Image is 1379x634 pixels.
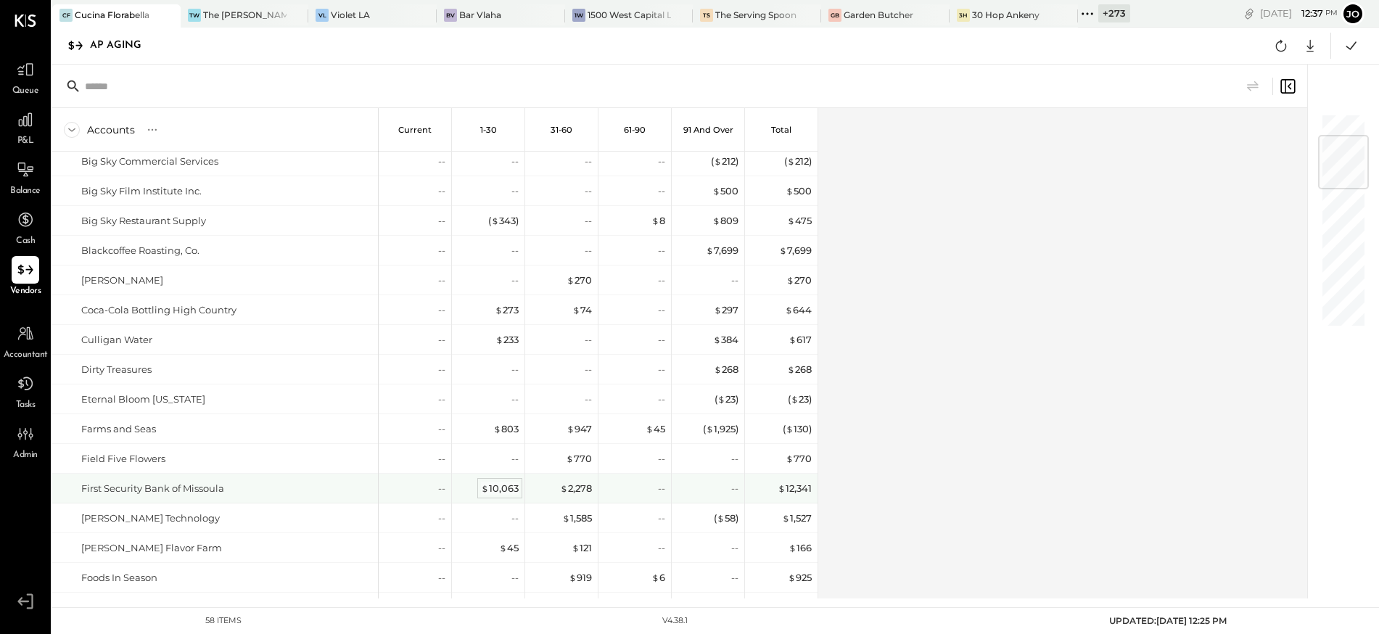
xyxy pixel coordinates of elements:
span: $ [493,423,501,435]
div: -- [438,392,445,406]
span: $ [491,215,499,226]
div: 3H [957,9,970,22]
div: -- [438,452,445,466]
div: -- [511,392,519,406]
div: -- [511,511,519,525]
div: Bar Vlaha [459,9,501,21]
div: Accounts [87,123,135,137]
span: Balance [10,185,41,198]
div: 644 [785,303,812,317]
div: Big Sky Film Institute Inc. [81,184,202,198]
div: ( 1,925 ) [703,422,738,436]
a: Vendors [1,256,50,298]
p: 61-90 [624,125,646,135]
div: TS [700,9,713,22]
span: $ [779,244,787,256]
p: 1-30 [480,125,497,135]
a: Admin [1,420,50,462]
div: 617 [789,333,812,347]
div: + 273 [1098,4,1130,22]
div: -- [511,571,519,585]
span: $ [495,334,503,345]
div: 803 [493,422,519,436]
div: The [PERSON_NAME] [203,9,287,21]
div: 297 [714,303,738,317]
div: The Serving Spoon [715,9,796,21]
div: 6 [651,571,665,585]
div: 1W [572,9,585,22]
a: Queue [1,56,50,98]
div: [PERSON_NAME] [81,273,163,287]
span: $ [785,304,793,316]
div: -- [585,333,592,347]
span: $ [566,453,574,464]
div: v 4.38.1 [662,615,688,627]
span: $ [786,453,794,464]
div: 7,699 [706,244,738,258]
div: -- [731,541,738,555]
a: Accountant [1,320,50,362]
div: First Security Bank of Missoula [81,482,224,495]
div: -- [585,392,592,406]
div: ( 212 ) [784,155,812,168]
span: $ [717,512,725,524]
span: $ [706,423,714,435]
span: $ [787,363,795,375]
div: TW [188,9,201,22]
a: Cash [1,206,50,248]
div: -- [511,155,519,168]
div: -- [438,303,445,317]
div: -- [658,511,665,525]
div: 233 [495,333,519,347]
div: -- [438,363,445,376]
div: Culligan Water [81,333,152,347]
div: ( 23 ) [788,392,812,406]
div: -- [511,452,519,466]
div: 1,585 [562,511,592,525]
div: -- [658,244,665,258]
a: Tasks [1,370,50,412]
div: -- [658,333,665,347]
span: $ [789,334,796,345]
div: 2,278 [560,482,592,495]
span: $ [572,304,580,316]
span: $ [560,482,568,494]
div: 947 [567,422,592,436]
div: -- [438,511,445,525]
div: -- [438,541,445,555]
div: 45 [499,541,519,555]
span: $ [712,185,720,197]
div: -- [658,184,665,198]
div: GB [828,9,841,22]
div: -- [585,363,592,376]
div: copy link [1242,6,1256,21]
div: Big Sky Commercial Services [81,155,218,168]
div: 500 [712,184,738,198]
div: -- [511,184,519,198]
div: -- [438,214,445,228]
span: $ [646,423,654,435]
div: [PERSON_NAME] Flavor Farm [81,541,222,555]
div: ( 343 ) [488,214,519,228]
span: Tasks [16,399,36,412]
span: $ [572,542,580,553]
div: Foods In Season [81,571,157,585]
div: Eternal Bloom [US_STATE] [81,392,205,406]
div: 770 [566,452,592,466]
div: -- [438,482,445,495]
div: -- [438,155,445,168]
span: $ [782,512,790,524]
div: 45 [646,422,665,436]
div: -- [511,273,519,287]
span: Queue [12,85,39,98]
div: -- [658,303,665,317]
div: AP Aging [90,34,156,57]
div: ( 212 ) [711,155,738,168]
span: $ [786,185,794,197]
a: P&L [1,106,50,148]
div: 770 [786,452,812,466]
div: -- [585,244,592,258]
span: $ [481,482,489,494]
div: ( 23 ) [715,392,738,406]
div: 809 [712,214,738,228]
